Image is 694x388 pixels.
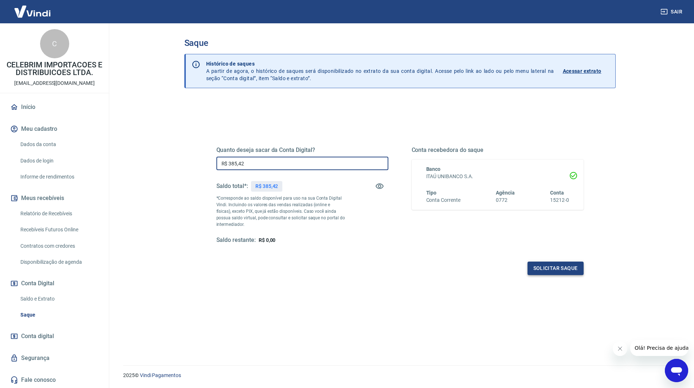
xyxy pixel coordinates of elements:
[17,169,100,184] a: Informe de rendimentos
[9,372,100,388] a: Fale conosco
[550,190,564,196] span: Conta
[17,153,100,168] a: Dados de login
[9,350,100,366] a: Segurança
[259,237,276,243] span: R$ 0,00
[17,239,100,254] a: Contratos com credores
[216,183,248,190] h5: Saldo total*:
[630,340,688,356] iframe: Mensagem da empresa
[563,60,609,82] a: Acessar extrato
[9,99,100,115] a: Início
[412,146,584,154] h5: Conta recebedora do saque
[17,307,100,322] a: Saque
[17,137,100,152] a: Dados da conta
[206,60,554,82] p: A partir de agora, o histórico de saques será disponibilizado no extrato da sua conta digital. Ac...
[140,372,181,378] a: Vindi Pagamentos
[216,195,345,228] p: *Corresponde ao saldo disponível para uso na sua Conta Digital Vindi. Incluindo os valores das ve...
[665,359,688,382] iframe: Botão para abrir a janela de mensagens
[528,262,584,275] button: Solicitar saque
[426,190,437,196] span: Tipo
[496,196,515,204] h6: 0772
[17,206,100,221] a: Relatório de Recebíveis
[14,79,95,87] p: [EMAIL_ADDRESS][DOMAIN_NAME]
[4,5,61,11] span: Olá! Precisa de ajuda?
[17,255,100,270] a: Disponibilização de agenda
[426,173,569,180] h6: ITAÚ UNIBANCO S.A.
[613,341,627,356] iframe: Fechar mensagem
[40,29,69,58] div: C
[426,196,460,204] h6: Conta Corrente
[216,146,388,154] h5: Quanto deseja sacar da Conta Digital?
[184,38,616,48] h3: Saque
[563,67,601,75] p: Acessar extrato
[216,236,256,244] h5: Saldo restante:
[206,60,554,67] p: Histórico de saques
[550,196,569,204] h6: 15212-0
[9,0,56,23] img: Vindi
[6,61,103,77] p: CELEBRIM IMPORTACOES E DISTRIBUICOES LTDA.
[9,121,100,137] button: Meu cadastro
[426,166,441,172] span: Banco
[17,222,100,237] a: Recebíveis Futuros Online
[9,328,100,344] a: Conta digital
[496,190,515,196] span: Agência
[659,5,685,19] button: Sair
[255,183,278,190] p: R$ 385,42
[123,372,677,379] p: 2025 ©
[21,331,54,341] span: Conta digital
[17,291,100,306] a: Saldo e Extrato
[9,190,100,206] button: Meus recebíveis
[9,275,100,291] button: Conta Digital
